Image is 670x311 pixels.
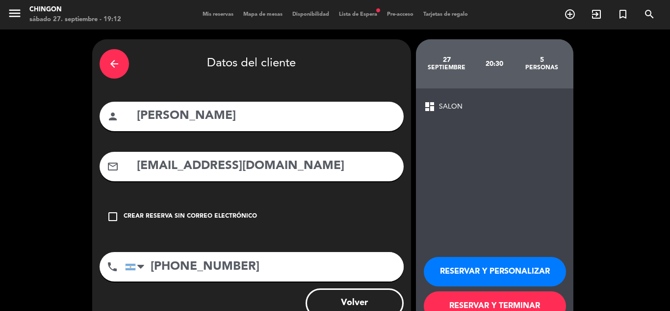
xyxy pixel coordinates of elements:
button: menu [7,6,22,24]
input: Número de teléfono... [125,252,404,282]
div: personas [518,64,566,72]
div: Chingon [29,5,121,15]
div: septiembre [423,64,471,72]
div: Crear reserva sin correo electrónico [124,212,257,222]
i: menu [7,6,22,21]
i: mail_outline [107,161,119,172]
i: arrow_back [108,58,120,70]
i: exit_to_app [591,8,602,20]
div: 20:30 [470,47,518,81]
input: Email del cliente [136,156,396,176]
i: search [644,8,655,20]
div: 5 [518,56,566,64]
input: Nombre del cliente [136,106,396,126]
i: turned_in_not [617,8,629,20]
span: SALON [439,101,463,113]
span: Disponibilidad [287,12,334,17]
i: add_circle_outline [564,8,576,20]
div: Datos del cliente [100,47,404,81]
i: person [107,111,119,122]
span: Tarjetas de regalo [418,12,473,17]
span: fiber_manual_record [375,7,381,13]
div: Argentina: +54 [126,253,148,281]
i: check_box_outline_blank [107,211,119,223]
span: Lista de Espera [334,12,382,17]
span: Mis reservas [198,12,238,17]
div: 27 [423,56,471,64]
span: Pre-acceso [382,12,418,17]
span: Mapa de mesas [238,12,287,17]
button: RESERVAR Y PERSONALIZAR [424,257,566,286]
i: phone [106,261,118,273]
span: dashboard [424,101,436,113]
div: sábado 27. septiembre - 19:12 [29,15,121,25]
